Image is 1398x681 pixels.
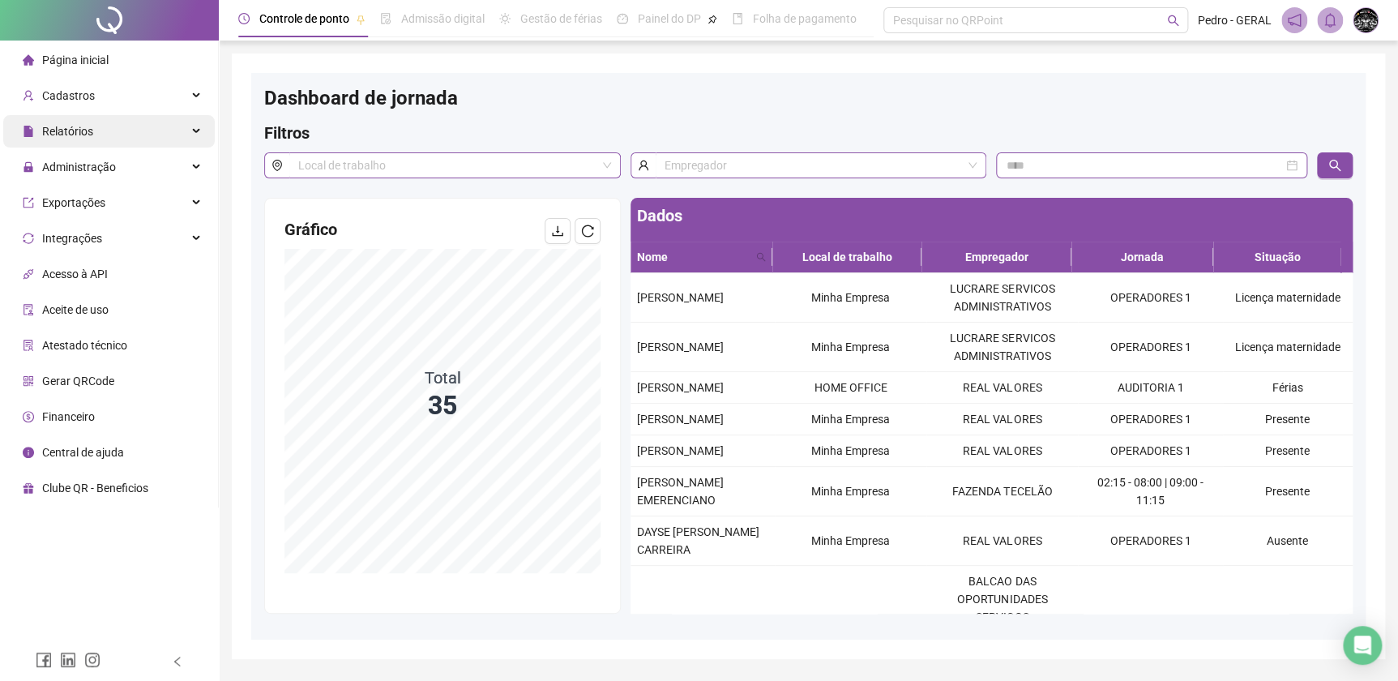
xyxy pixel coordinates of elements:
[1223,372,1353,404] td: Férias
[637,476,724,507] span: [PERSON_NAME] EMERENCIANO
[264,87,458,109] span: Dashboard de jornada
[1078,323,1222,372] td: OPERADORES 1
[637,525,759,556] span: DAYSE [PERSON_NAME] CARREIRA
[23,340,34,351] span: solution
[264,152,289,178] span: environment
[42,89,95,102] span: Cadastros
[36,652,52,668] span: facebook
[637,291,724,304] span: [PERSON_NAME]
[23,268,34,280] span: api
[1078,516,1222,566] td: OPERADORES 1
[23,161,34,173] span: lock
[1223,404,1353,435] td: Presente
[1353,8,1378,32] img: 61831
[775,372,926,404] td: HOME OFFICE
[753,245,769,269] span: search
[732,13,743,24] span: book
[42,54,109,66] span: Página inicial
[637,340,724,353] span: [PERSON_NAME]
[637,444,724,457] span: [PERSON_NAME]
[84,652,100,668] span: instagram
[775,273,926,323] td: Minha Empresa
[631,152,656,178] span: user
[1078,273,1222,323] td: OPERADORES 1
[60,652,76,668] span: linkedin
[401,12,485,25] span: Admissão digital
[238,13,250,24] span: clock-circle
[1343,626,1382,665] div: Open Intercom Messenger
[1078,404,1222,435] td: OPERADORES 1
[1071,242,1213,273] th: Jornada
[499,13,511,24] span: sun
[1287,13,1302,28] span: notification
[926,323,1078,372] td: LUCRARE SERVICOS ADMINISTRATIVOS
[42,268,108,281] span: Acesso à API
[637,248,750,266] span: Nome
[23,126,34,137] span: file
[551,225,564,238] span: download
[172,656,183,667] span: left
[1223,273,1353,323] td: Licença maternidade
[1223,323,1353,372] td: Licença maternidade
[42,303,109,316] span: Aceite de uso
[42,125,93,138] span: Relatórios
[42,375,114,388] span: Gerar QRCode
[775,435,926,467] td: Minha Empresa
[775,404,926,435] td: Minha Empresa
[617,13,628,24] span: dashboard
[708,15,717,24] span: pushpin
[1078,467,1222,516] td: 02:15 - 08:00 | 09:00 - 11:15
[264,123,310,143] span: Filtros
[520,12,602,25] span: Gestão de férias
[284,220,337,239] span: Gráfico
[926,273,1078,323] td: LUCRARE SERVICOS ADMINISTRATIVOS
[259,12,349,25] span: Controle de ponto
[926,467,1078,516] td: FAZENDA TECELÃO
[42,446,124,459] span: Central de ajuda
[926,404,1078,435] td: REAL VALORES
[42,339,127,352] span: Atestado técnico
[921,242,1071,273] th: Empregador
[380,13,391,24] span: file-done
[42,196,105,209] span: Exportações
[42,232,102,245] span: Integrações
[775,467,926,516] td: Minha Empresa
[775,323,926,372] td: Minha Empresa
[42,482,148,495] span: Clube QR - Beneficios
[926,435,1078,467] td: REAL VALORES
[42,410,95,423] span: Financeiro
[581,225,594,238] span: reload
[23,54,34,66] span: home
[637,381,724,394] span: [PERSON_NAME]
[1223,435,1353,467] td: Presente
[356,15,366,24] span: pushpin
[637,413,724,426] span: [PERSON_NAME]
[1167,15,1179,27] span: search
[1213,242,1341,273] th: Situação
[1078,435,1222,467] td: OPERADORES 1
[23,90,34,101] span: user-add
[638,12,701,25] span: Painel do DP
[23,197,34,208] span: export
[23,375,34,387] span: qrcode
[1323,13,1337,28] span: bell
[1078,372,1222,404] td: AUDITORIA 1
[1198,11,1272,29] span: Pedro - GERAL
[775,516,926,566] td: Minha Empresa
[1328,159,1341,172] span: search
[753,12,857,25] span: Folha de pagamento
[23,482,34,494] span: gift
[23,411,34,422] span: dollar
[1223,516,1353,566] td: Ausente
[926,516,1078,566] td: REAL VALORES
[637,206,682,225] span: Dados
[926,372,1078,404] td: REAL VALORES
[23,233,34,244] span: sync
[23,304,34,315] span: audit
[756,252,766,262] span: search
[1223,467,1353,516] td: Presente
[23,447,34,458] span: info-circle
[42,161,116,173] span: Administração
[772,242,921,273] th: Local de trabalho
